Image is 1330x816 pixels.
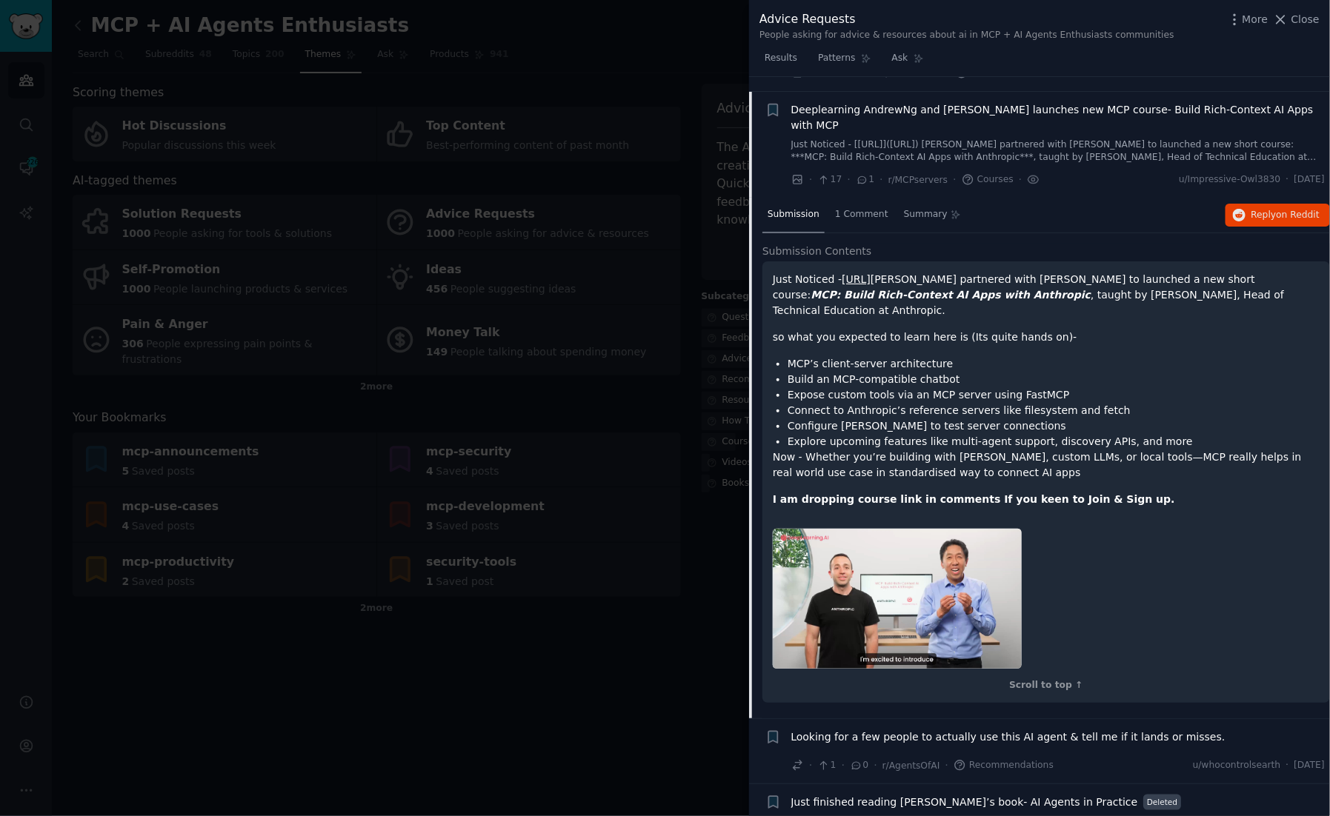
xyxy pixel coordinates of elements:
[773,330,1320,345] p: so what you expected to learn here is (Its quite hands on)-
[1243,12,1269,27] span: More
[817,759,836,772] span: 1
[1291,12,1320,27] span: Close
[788,372,1320,387] li: Build an MCP-compatible chatbot
[835,208,888,221] span: 1 Comment
[773,679,1320,692] div: Scroll to top ↑
[882,68,942,78] span: r/automation
[788,403,1320,418] li: Connect to Anthropic’s reference servers like filesystem and fetch
[945,758,948,773] span: ·
[880,172,882,187] span: ·
[848,172,851,187] span: ·
[791,795,1138,810] a: Just finished reading [PERSON_NAME]’s book- AI Agents in Practice
[811,289,1091,301] em: MCP: Build Rich-Context AI Apps with Anthropic
[888,175,948,185] span: r/MCPservers
[759,29,1174,42] div: People asking for advice & resources about ai in MCP + AI Agents Enthusiasts communities
[904,208,948,221] span: Summary
[773,529,1022,669] img: Deeplearning AndrewNg and Anthropic launches new MCP course- Build Rich-Context AI Apps with MCP
[791,138,1326,164] a: Just Noticed - [[URL]]([URL]) [PERSON_NAME] partnered with [PERSON_NAME] to launched a new short ...
[1294,173,1325,187] span: [DATE]
[773,449,1320,481] p: Now - Whether you’re building with [PERSON_NAME], custom LLMs, or local tools—MCP really helps in...
[791,729,1226,745] a: Looking for a few people to actually use this AI agent & tell me if it lands or misses.
[1227,12,1269,27] button: More
[809,172,812,187] span: ·
[892,52,908,65] span: Ask
[874,758,877,773] span: ·
[1193,759,1281,772] span: u/whocontrolsearth
[842,758,845,773] span: ·
[1294,759,1325,772] span: [DATE]
[818,52,855,65] span: Patterns
[788,434,1320,449] li: Explore upcoming features like multi-agent support, discovery APIs, and more
[953,172,956,187] span: ·
[1019,172,1022,187] span: ·
[759,47,802,77] a: Results
[788,418,1320,434] li: Configure [PERSON_NAME] to test server connections
[1286,173,1289,187] span: ·
[882,760,940,771] span: r/AgentsOfAI
[1143,795,1182,810] span: Deleted
[788,356,1320,372] li: MCP’s client-server architecture
[856,173,874,187] span: 1
[765,52,797,65] span: Results
[762,244,872,259] span: Submission Contents
[768,208,819,221] span: Submission
[842,273,871,285] a: [URL]
[954,759,1054,772] span: Recommendations
[759,10,1174,29] div: Advice Requests
[1226,204,1330,227] button: Replyon Reddit
[773,493,1175,505] strong: I am dropping course link in comments If you keen to Join & Sign up.
[850,759,868,772] span: 0
[1179,173,1280,187] span: u/Impressive-Owl3830
[1286,759,1289,772] span: ·
[1251,209,1320,222] span: Reply
[773,272,1320,318] p: Just Noticed - [PERSON_NAME] partnered with [PERSON_NAME] to launched a new short course: , taugh...
[817,173,842,187] span: 17
[809,758,812,773] span: ·
[791,102,1326,133] a: Deeplearning AndrewNg and [PERSON_NAME] launches new MCP course- Build Rich-Context AI Apps with MCP
[887,47,929,77] a: Ask
[1273,12,1320,27] button: Close
[962,173,1014,187] span: Courses
[813,47,876,77] a: Patterns
[788,387,1320,403] li: Expose custom tools via an MCP server using FastMCP
[1277,210,1320,220] span: on Reddit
